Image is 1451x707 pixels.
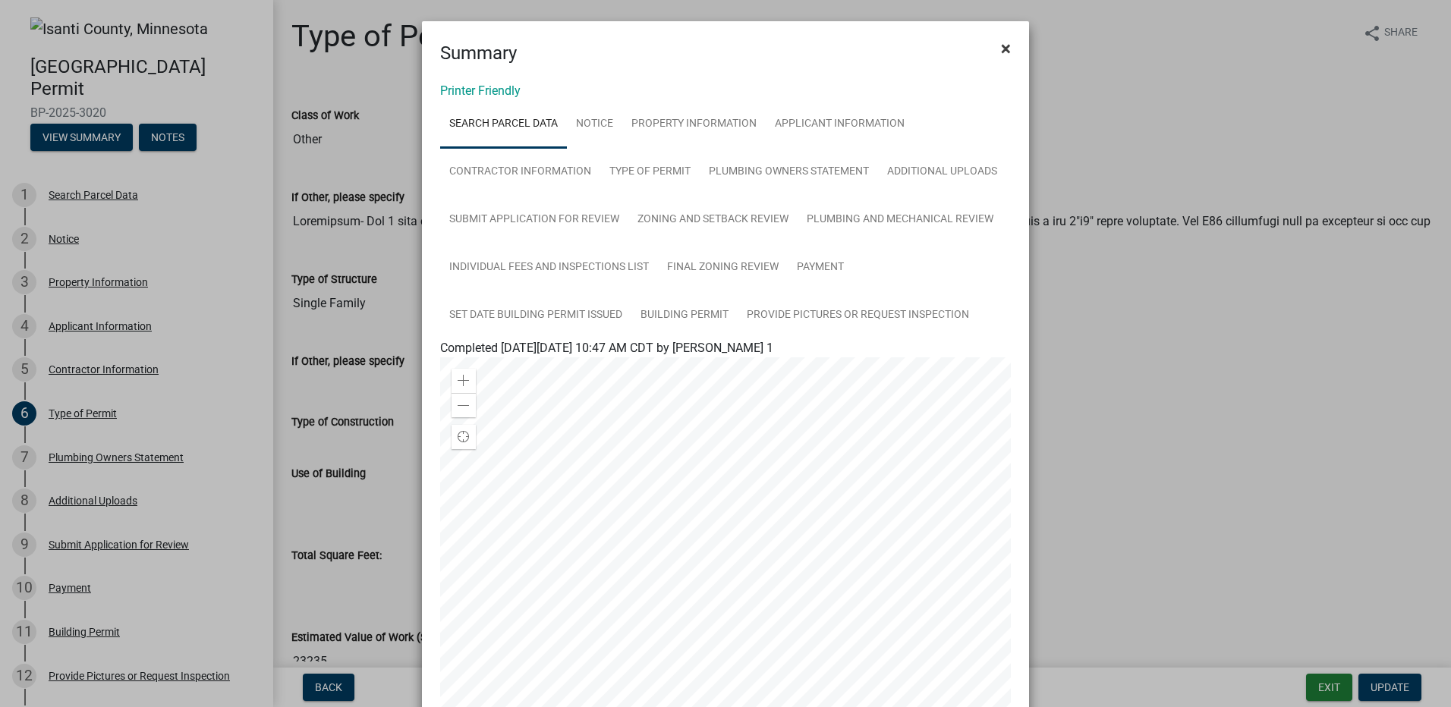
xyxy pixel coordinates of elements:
a: Final Zoning Review [658,244,788,292]
button: Close [989,27,1023,70]
a: Applicant Information [766,100,914,149]
a: Plumbing and Mechanical Review [798,196,1002,244]
a: Zoning and Setback review [628,196,798,244]
a: Additional Uploads [878,148,1006,196]
a: Building Permit [631,291,738,340]
div: Zoom out [452,393,476,417]
a: Search Parcel Data [440,100,567,149]
a: Type of Permit [600,148,700,196]
div: Zoom in [452,369,476,393]
a: Payment [788,244,853,292]
h4: Summary [440,39,517,67]
a: Submit Application for Review [440,196,628,244]
a: Notice [567,100,622,149]
a: Plumbing Owners Statement [700,148,878,196]
span: × [1001,38,1011,59]
div: Find my location [452,425,476,449]
a: Property Information [622,100,766,149]
a: Individual Fees and Inspections list [440,244,658,292]
a: Printer Friendly [440,83,521,98]
span: Completed [DATE][DATE] 10:47 AM CDT by [PERSON_NAME] 1 [440,341,773,355]
a: Provide Pictures or Request Inspection [738,291,978,340]
a: Contractor Information [440,148,600,196]
a: Set Date Building Permit Issued [440,291,631,340]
